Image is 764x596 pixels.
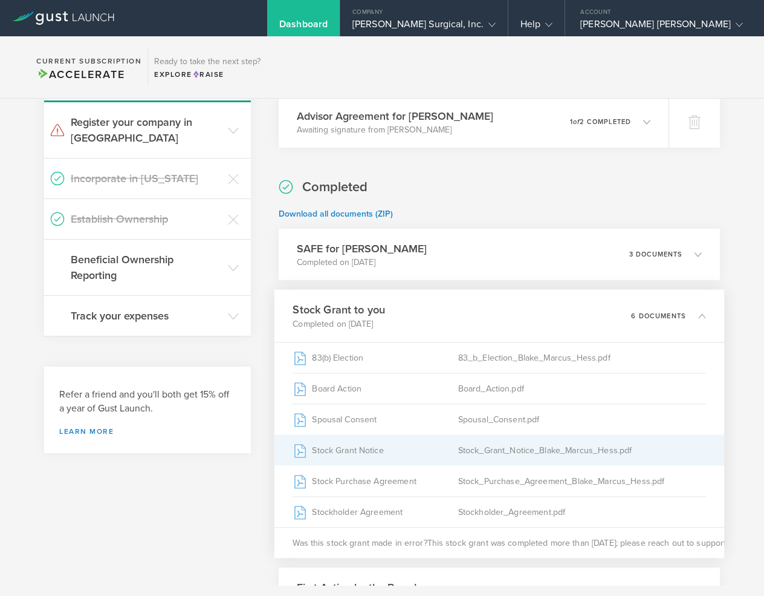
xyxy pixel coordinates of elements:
h3: Refer a friend and you'll both get 15% off a year of Gust Launch. [59,388,236,416]
em: of [573,118,580,126]
div: [PERSON_NAME] Surgical, Inc. [352,18,496,36]
h3: First Action by the Board [297,580,416,595]
h3: Beneficial Ownership Reporting [71,252,222,283]
div: [PERSON_NAME] [PERSON_NAME] [580,18,743,36]
div: Help [520,18,552,36]
div: Board Action [293,373,458,404]
span: Accelerate [36,68,125,81]
div: Stock Grant Notice [293,435,458,465]
h3: Track your expenses [71,308,222,324]
h3: Advisor Agreement for [PERSON_NAME] [297,108,493,124]
p: 6 documents [631,312,686,319]
div: Stockholder Agreement [293,497,458,527]
a: Download all documents (ZIP) [279,209,393,219]
div: Board_Action.pdf [458,373,706,404]
p: Completed on [DATE] [293,318,385,330]
h3: Incorporate in [US_STATE] [71,171,222,186]
iframe: Chat Widget [704,538,764,596]
h2: Completed [302,178,367,196]
p: 3 documents [629,251,682,258]
div: Spousal Consent [293,404,458,434]
p: Awaiting signature from [PERSON_NAME] [297,124,493,136]
div: Ready to take the next step?ExploreRaise [147,48,267,86]
div: Spousal_Consent.pdf [458,404,706,434]
span: Raise [192,70,224,79]
p: Completed on [DATE] [297,257,427,269]
div: Stock Purchase Agreement [293,466,458,496]
div: Dashboard [279,18,328,36]
div: Was this stock grant made in error? [274,527,725,558]
h2: Current Subscription [36,57,141,65]
div: Explore [154,69,261,80]
h3: Ready to take the next step? [154,57,261,66]
a: Learn more [59,428,236,435]
div: Stockholder_Agreement.pdf [458,497,706,527]
div: Stock_Grant_Notice_Blake_Marcus_Hess.pdf [458,435,706,465]
h3: Establish Ownership [71,211,222,227]
p: 1 2 completed [570,119,631,125]
h3: SAFE for [PERSON_NAME] [297,241,427,257]
h3: Register your company in [GEOGRAPHIC_DATA] [71,114,222,146]
div: Stock_Purchase_Agreement_Blake_Marcus_Hess.pdf [458,466,706,496]
div: 83_b_Election_Blake_Marcus_Hess.pdf [458,342,706,373]
h3: Stock Grant to you [293,302,385,318]
div: 83(b) Election [293,342,458,373]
